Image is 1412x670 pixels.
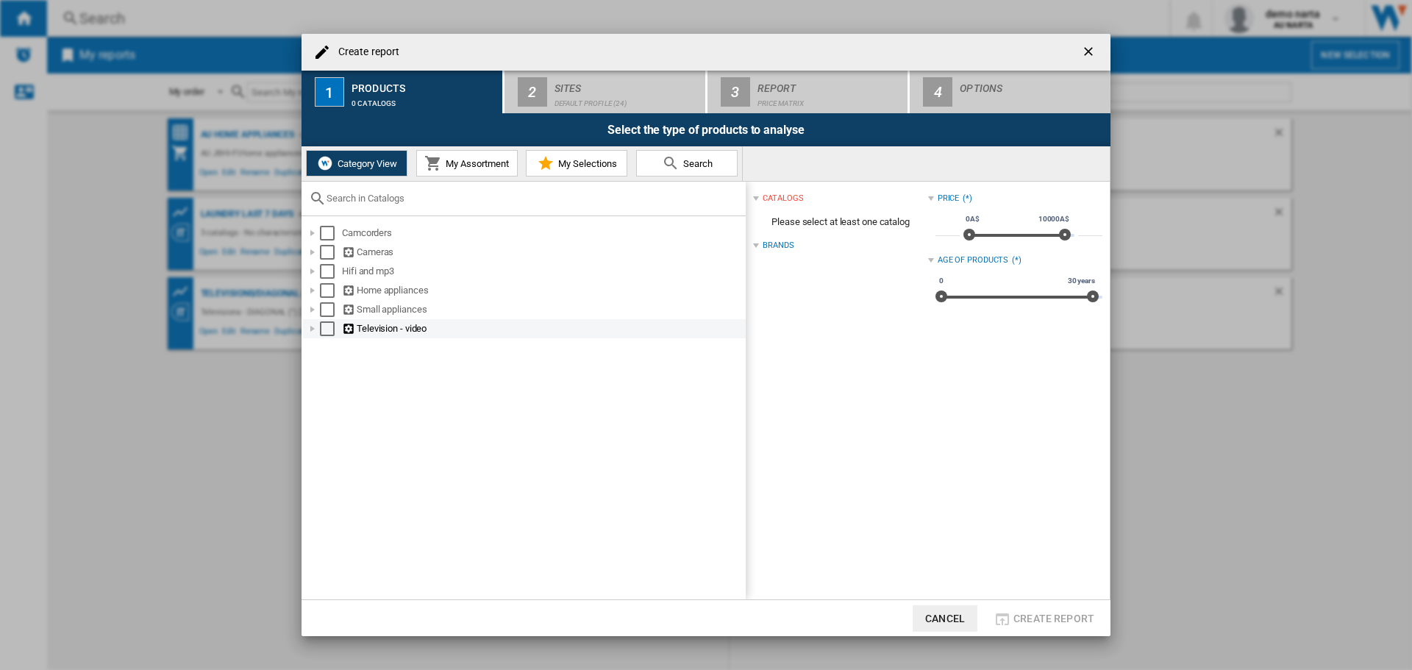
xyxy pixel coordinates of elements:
[320,283,342,298] md-checkbox: Select
[636,150,738,177] button: Search
[960,76,1105,92] div: Options
[963,213,982,225] span: 0A$
[442,158,509,169] span: My Assortment
[352,92,496,107] div: 0 catalogs
[352,76,496,92] div: Products
[757,76,902,92] div: Report
[555,92,699,107] div: Default profile (24)
[416,150,518,177] button: My Assortment
[302,71,504,113] button: 1 Products 0 catalogs
[753,208,927,236] span: Please select at least one catalog
[680,158,713,169] span: Search
[316,154,334,172] img: wiser-icon-white.png
[320,321,342,336] md-checkbox: Select
[331,45,399,60] h4: Create report
[763,193,803,204] div: catalogs
[342,226,744,240] div: Camcorders
[320,302,342,317] md-checkbox: Select
[320,264,342,279] md-checkbox: Select
[342,245,744,260] div: Cameras
[910,71,1110,113] button: 4 Options
[989,605,1099,632] button: Create report
[526,150,627,177] button: My Selections
[913,605,977,632] button: Cancel
[555,158,617,169] span: My Selections
[555,76,699,92] div: Sites
[342,321,744,336] div: Television - video
[342,283,744,298] div: Home appliances
[707,71,910,113] button: 3 Report Price Matrix
[342,264,744,279] div: Hifi and mp3
[302,113,1110,146] div: Select the type of products to analyse
[504,71,707,113] button: 2 Sites Default profile (24)
[923,77,952,107] div: 4
[763,240,794,252] div: Brands
[757,92,902,107] div: Price Matrix
[518,77,547,107] div: 2
[342,302,744,317] div: Small appliances
[327,193,738,204] input: Search in Catalogs
[938,254,1009,266] div: Age of products
[1066,275,1097,287] span: 30 years
[721,77,750,107] div: 3
[1081,44,1099,62] ng-md-icon: getI18NText('BUTTONS.CLOSE_DIALOG')
[938,193,960,204] div: Price
[315,77,344,107] div: 1
[1013,613,1094,624] span: Create report
[320,245,342,260] md-checkbox: Select
[1036,213,1072,225] span: 10000A$
[1075,38,1105,67] button: getI18NText('BUTTONS.CLOSE_DIALOG')
[334,158,397,169] span: Category View
[937,275,946,287] span: 0
[320,226,342,240] md-checkbox: Select
[306,150,407,177] button: Category View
